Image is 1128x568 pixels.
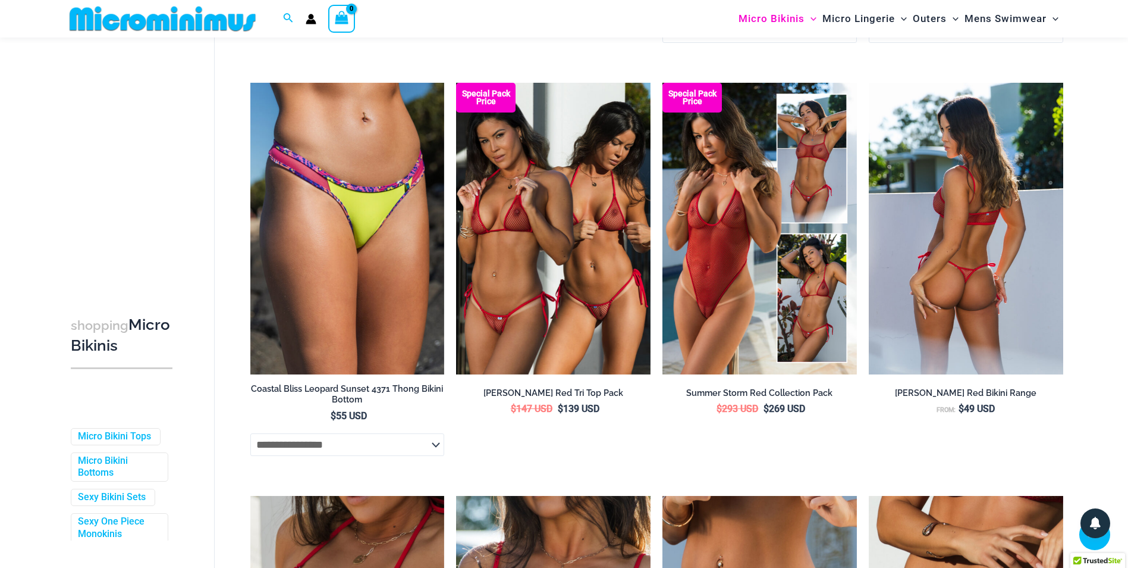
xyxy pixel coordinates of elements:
a: Sexy One Piece Monokinis [78,516,159,541]
iframe: TrustedSite Certified [71,40,178,278]
img: Summer Storm Red 332 Crop Top 449 Thong 03 [869,83,1063,374]
a: Summer Storm Red Collection Pack F Summer Storm Red Collection Pack BSummer Storm Red Collection ... [662,83,857,374]
a: Mens SwimwearMenu ToggleMenu Toggle [962,4,1061,34]
a: Micro Bikini Tops [78,430,151,443]
a: Micro LingerieMenu ToggleMenu Toggle [819,4,910,34]
img: Summer Storm Red Tri Top Pack F [456,83,651,374]
a: [PERSON_NAME] Red Tri Top Pack [456,388,651,403]
a: View Shopping Cart, empty [328,5,356,32]
span: Outers [913,4,947,34]
bdi: 139 USD [558,403,599,414]
bdi: 293 USD [717,403,758,414]
a: Search icon link [283,11,294,26]
span: shopping [71,318,128,333]
h3: Micro Bikinis [71,315,172,356]
h2: Coastal Bliss Leopard Sunset 4371 Thong Bikini Bottom [250,383,445,405]
b: Special Pack Price [662,90,722,105]
a: Coastal Bliss Leopard Sunset 4371 Thong Bikini Bottom [250,383,445,410]
a: Micro Bikini Bottoms [78,455,159,480]
span: $ [511,403,516,414]
b: Special Pack Price [456,90,516,105]
span: Menu Toggle [895,4,907,34]
span: Menu Toggle [947,4,959,34]
img: MM SHOP LOGO FLAT [65,5,260,32]
a: [PERSON_NAME] Red Bikini Range [869,388,1063,403]
img: Summer Storm Red Collection Pack F [662,83,857,374]
span: From: [937,406,956,414]
span: $ [959,403,964,414]
span: Menu Toggle [1047,4,1058,34]
span: $ [558,403,563,414]
h2: [PERSON_NAME] Red Bikini Range [869,388,1063,399]
a: Micro BikinisMenu ToggleMenu Toggle [736,4,819,34]
span: Micro Lingerie [822,4,895,34]
bdi: 49 USD [959,403,995,414]
span: $ [763,403,769,414]
a: Summer Storm Red Collection Pack [662,388,857,403]
a: Summer Storm Red Tri Top Pack F Summer Storm Red Tri Top Pack BSummer Storm Red Tri Top Pack B [456,83,651,374]
span: Mens Swimwear [964,4,1047,34]
bdi: 147 USD [511,403,552,414]
bdi: 55 USD [331,410,367,422]
span: $ [331,410,336,422]
a: Coastal Bliss Leopard Sunset Thong Bikini 03Coastal Bliss Leopard Sunset 4371 Thong Bikini 02Coas... [250,83,445,374]
a: Sexy Bikini Sets [78,492,146,504]
span: $ [717,403,722,414]
nav: Site Navigation [734,2,1064,36]
h2: [PERSON_NAME] Red Tri Top Pack [456,388,651,399]
span: Micro Bikinis [739,4,805,34]
a: Summer Storm Red 332 Crop Top 449 Thong 02Summer Storm Red 332 Crop Top 449 Thong 03Summer Storm ... [869,83,1063,374]
bdi: 269 USD [763,403,805,414]
h2: Summer Storm Red Collection Pack [662,388,857,399]
img: Coastal Bliss Leopard Sunset Thong Bikini 03 [250,83,445,374]
a: OutersMenu ToggleMenu Toggle [910,4,962,34]
a: Account icon link [306,14,316,24]
span: Menu Toggle [805,4,816,34]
